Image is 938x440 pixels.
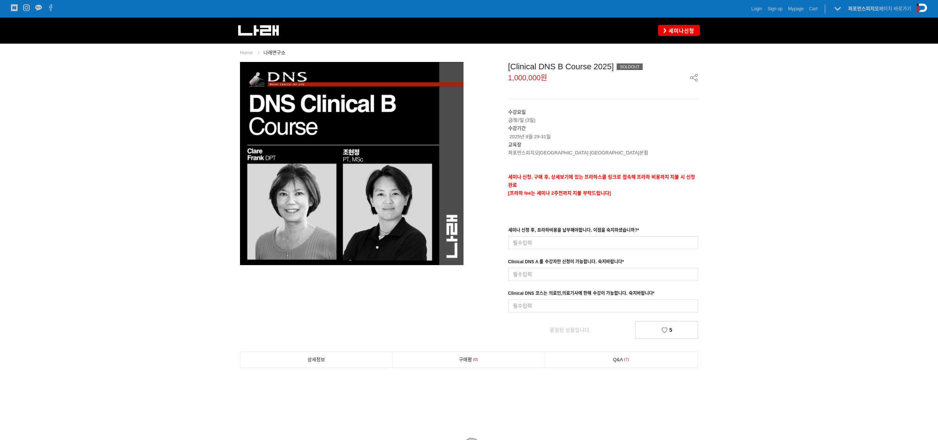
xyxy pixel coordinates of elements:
[669,327,672,333] span: 5
[809,5,817,12] a: Cart
[666,27,694,34] span: 세미나신청
[508,190,611,196] span: [프라하 fee는 세미나 2주전까지 지불 부탁드립니다]
[240,50,253,55] a: Home
[508,258,624,268] div: Clinical DNS A 를 수강자만 신청이 가능합니다. 숙지바랍니다
[545,352,698,367] a: Q&A7
[550,327,591,333] span: 품절된 상품입니다.
[508,268,698,281] input: 필수입력
[508,236,698,249] input: 필수입력
[508,142,521,147] strong: 교육장
[508,124,698,140] p: 2025년 8월 29-31일
[508,149,698,157] p: 퍼포먼스피지오[GEOGRAPHIC_DATA] [GEOGRAPHIC_DATA]본점
[768,5,783,12] a: Sign up
[508,290,655,299] div: Clinical DNS 코스는 의료인,의료기사에 한해 수강이 가능합니다. 숙지바랍니다
[623,356,630,363] span: 7
[472,356,479,363] span: 0
[508,62,698,71] div: [Clinical DNS B Course 2025]
[658,25,700,36] a: 세미나신청
[788,5,804,12] a: Mypage
[848,6,911,11] a: 퍼포먼스피지오페이지 바로가기
[848,6,879,11] strong: 퍼포먼스피지오
[393,352,545,367] a: 구매평0
[508,227,639,236] div: 세미나 신청 후, 프라하비용을 납부해야합니다. 이점을 숙지하셨습니까?
[508,174,695,188] strong: 세미나 신청, 구매 후, 상세보기에 있는 프라하스쿨 링크로 접속해 프라하 비용까지 지불 시 신청완료
[263,50,285,55] a: 나래연구소
[617,63,643,70] div: SOLDOUT
[635,321,698,338] a: 5
[508,116,698,124] p: 금/토/일 (3일)
[751,5,762,12] a: Login
[240,352,392,367] a: 상세정보
[508,74,547,81] span: 1,000,000원
[508,299,698,312] input: 필수입력
[508,125,526,131] strong: 수강기간
[508,109,526,115] strong: 수강요일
